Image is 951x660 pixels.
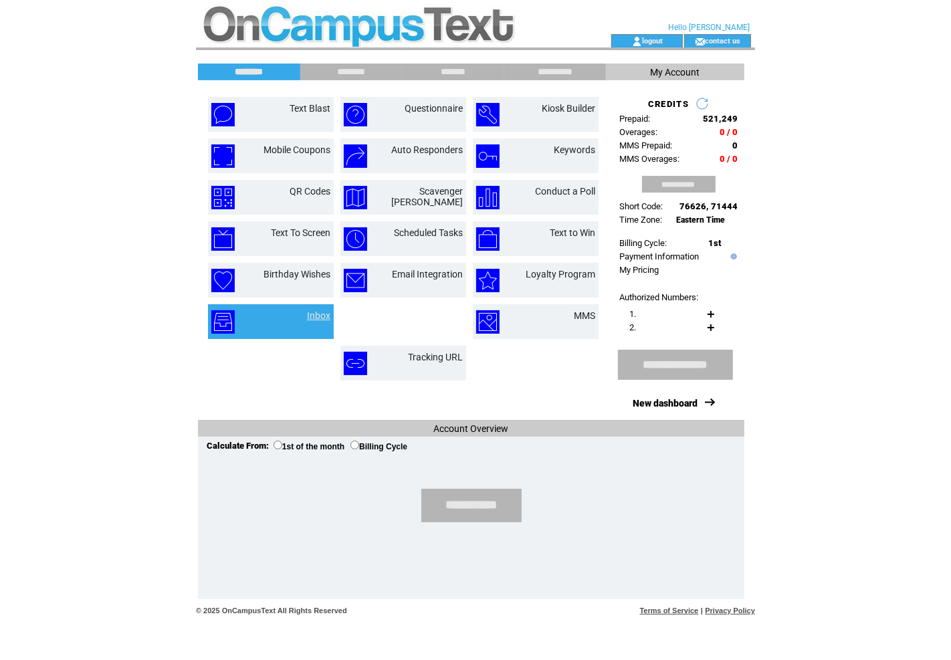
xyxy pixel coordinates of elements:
a: Kiosk Builder [542,103,595,114]
input: Billing Cycle [350,441,359,449]
img: account_icon.gif [632,36,642,47]
span: 521,249 [703,114,738,124]
a: Auto Responders [391,144,463,155]
label: 1st of the month [274,442,344,451]
a: Birthday Wishes [263,269,330,280]
span: | [701,607,703,615]
img: contact_us_icon.gif [695,36,705,47]
a: Inbox [307,310,330,321]
span: Calculate From: [207,441,269,451]
span: 1. [629,309,636,319]
img: loyalty-program.png [476,269,500,292]
a: Scavenger [PERSON_NAME] [391,186,463,207]
a: Loyalty Program [526,269,595,280]
img: mobile-coupons.png [211,144,235,168]
img: help.gif [728,253,737,259]
span: Time Zone: [619,215,662,225]
a: Text Blast [290,103,330,114]
span: 1st [708,238,721,248]
a: My Pricing [619,265,659,275]
img: kiosk-builder.png [476,103,500,126]
span: Eastern Time [676,215,725,225]
a: New dashboard [633,398,698,409]
img: text-to-win.png [476,227,500,251]
span: 76626, 71444 [679,201,738,211]
span: 0 / 0 [720,127,738,137]
input: 1st of the month [274,441,282,449]
a: MMS [574,310,595,321]
span: Overages: [619,127,657,137]
a: Text To Screen [271,227,330,238]
a: Payment Information [619,251,699,261]
span: CREDITS [648,99,689,109]
img: birthday-wishes.png [211,269,235,292]
span: Short Code: [619,201,663,211]
a: Email Integration [392,269,463,280]
a: Mobile Coupons [263,144,330,155]
span: Prepaid: [619,114,650,124]
span: Authorized Numbers: [619,292,698,302]
a: Terms of Service [640,607,699,615]
span: Hello [PERSON_NAME] [668,23,750,32]
span: 2. [629,322,636,332]
span: © 2025 OnCampusText All Rights Reserved [196,607,347,615]
img: auto-responders.png [344,144,367,168]
img: conduct-a-poll.png [476,186,500,209]
img: scheduled-tasks.png [344,227,367,251]
span: My Account [651,67,700,78]
a: QR Codes [290,186,330,197]
a: Questionnaire [405,103,463,114]
a: Scheduled Tasks [394,227,463,238]
img: inbox.png [211,310,235,334]
span: Billing Cycle: [619,238,667,248]
a: logout [642,36,663,45]
a: Text to Win [550,227,595,238]
span: 0 [732,140,738,150]
a: contact us [705,36,740,45]
span: Account Overview [434,423,509,434]
img: mms.png [476,310,500,334]
img: tracking-url.png [344,352,367,375]
img: qr-codes.png [211,186,235,209]
img: text-blast.png [211,103,235,126]
a: Tracking URL [408,352,463,362]
img: text-to-screen.png [211,227,235,251]
img: email-integration.png [344,269,367,292]
span: 0 / 0 [720,154,738,164]
label: Billing Cycle [350,442,407,451]
a: Conduct a Poll [535,186,595,197]
span: MMS Prepaid: [619,140,672,150]
img: keywords.png [476,144,500,168]
img: scavenger-hunt.png [344,186,367,209]
span: MMS Overages: [619,154,679,164]
a: Keywords [554,144,595,155]
img: questionnaire.png [344,103,367,126]
a: Privacy Policy [705,607,755,615]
